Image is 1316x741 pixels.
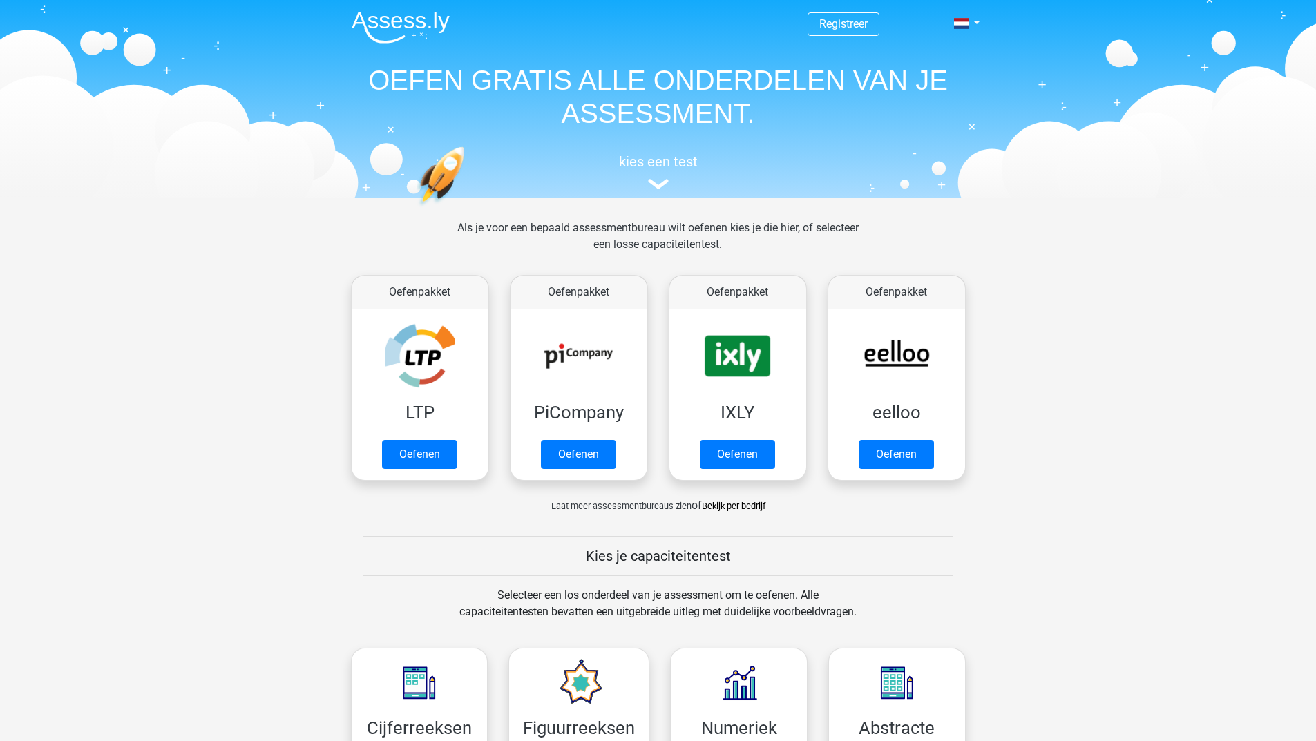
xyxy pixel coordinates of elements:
span: Laat meer assessmentbureaus zien [551,501,692,511]
a: Oefenen [700,440,775,469]
div: Selecteer een los onderdeel van je assessment om te oefenen. Alle capaciteitentesten bevatten een... [446,587,870,637]
a: Registreer [819,17,868,30]
h5: kies een test [341,153,976,170]
a: Oefenen [382,440,457,469]
a: Bekijk per bedrijf [702,501,765,511]
div: of [341,486,976,514]
a: kies een test [341,153,976,190]
img: assessment [648,179,669,189]
h5: Kies je capaciteitentest [363,548,953,564]
a: Oefenen [541,440,616,469]
a: Oefenen [859,440,934,469]
img: Assessly [352,11,450,44]
div: Als je voor een bepaald assessmentbureau wilt oefenen kies je die hier, of selecteer een losse ca... [446,220,870,269]
img: oefenen [417,146,518,271]
h1: OEFEN GRATIS ALLE ONDERDELEN VAN JE ASSESSMENT. [341,64,976,130]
